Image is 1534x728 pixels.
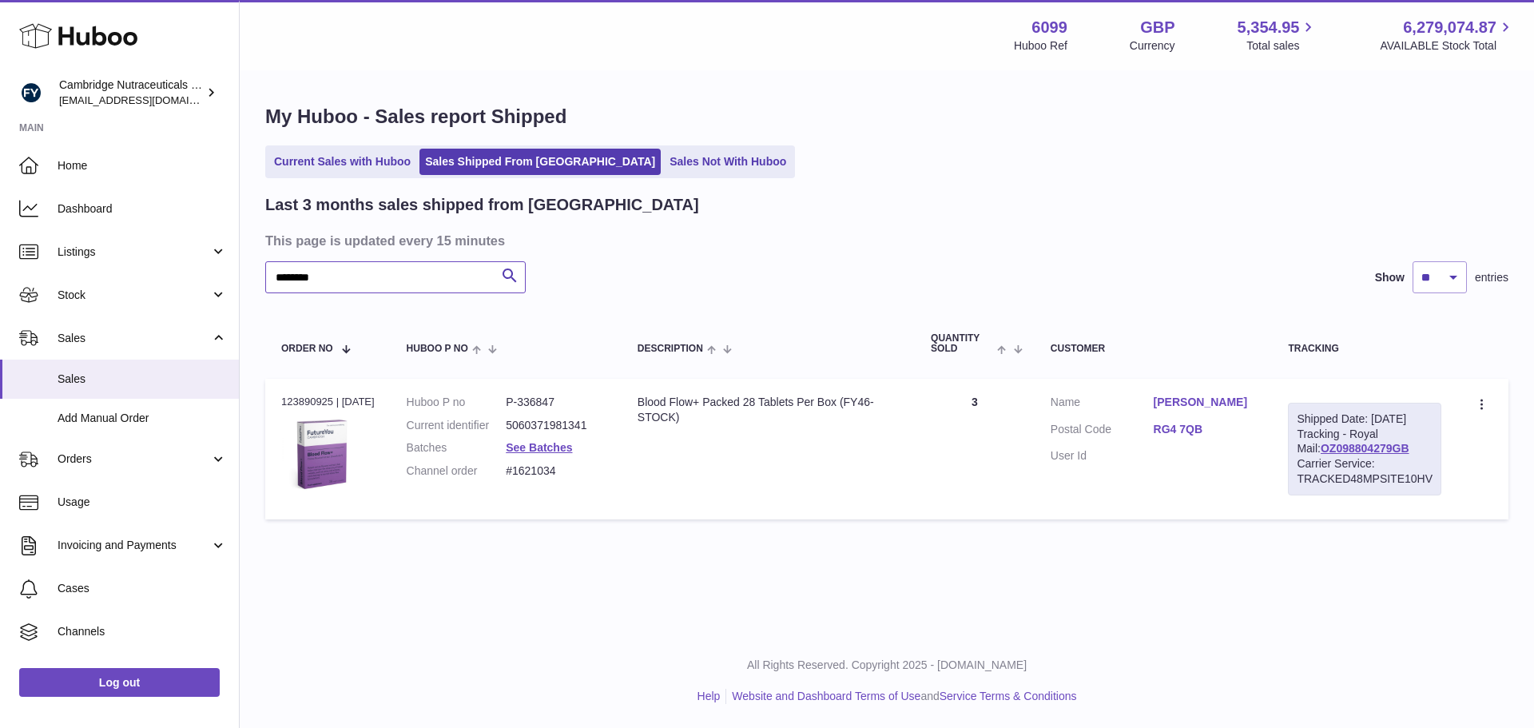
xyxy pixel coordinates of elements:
[407,395,507,410] dt: Huboo P no
[664,149,792,175] a: Sales Not With Huboo
[58,288,210,303] span: Stock
[58,452,210,467] span: Orders
[58,245,210,260] span: Listings
[1321,442,1409,455] a: OZ098804279GB
[1297,456,1433,487] div: Carrier Service: TRACKED48MPSITE10HV
[697,690,721,702] a: Help
[281,414,361,494] img: 60991629966130.jpeg
[407,463,507,479] dt: Channel order
[58,581,227,596] span: Cases
[1403,17,1496,38] span: 6,279,074.87
[58,495,227,510] span: Usage
[1288,344,1441,354] div: Tracking
[1031,17,1067,38] strong: 6099
[1051,448,1154,463] dt: User Id
[268,149,416,175] a: Current Sales with Huboo
[58,372,227,387] span: Sales
[1140,17,1174,38] strong: GBP
[940,690,1077,702] a: Service Terms & Conditions
[931,333,993,354] span: Quantity Sold
[19,668,220,697] a: Log out
[1297,412,1433,427] div: Shipped Date: [DATE]
[1288,403,1441,495] div: Tracking - Royal Mail:
[252,658,1521,673] p: All Rights Reserved. Copyright 2025 - [DOMAIN_NAME]
[1238,17,1300,38] span: 5,354.95
[407,440,507,455] dt: Batches
[506,418,606,433] dd: 5060371981341
[1380,17,1515,54] a: 6,279,074.87 AVAILABLE Stock Total
[58,201,227,217] span: Dashboard
[1380,38,1515,54] span: AVAILABLE Stock Total
[265,194,699,216] h2: Last 3 months sales shipped from [GEOGRAPHIC_DATA]
[407,418,507,433] dt: Current identifier
[1154,395,1257,410] a: [PERSON_NAME]
[58,538,210,553] span: Invoicing and Payments
[407,344,468,354] span: Huboo P no
[1051,395,1154,414] dt: Name
[915,379,1035,519] td: 3
[1154,422,1257,437] a: RG4 7QB
[1051,422,1154,441] dt: Postal Code
[506,463,606,479] dd: #1621034
[19,81,43,105] img: internalAdmin-6099@internal.huboo.com
[732,690,920,702] a: Website and Dashboard Terms of Use
[58,158,227,173] span: Home
[1375,270,1405,285] label: Show
[281,344,333,354] span: Order No
[726,689,1076,704] li: and
[59,78,203,108] div: Cambridge Nutraceuticals Ltd
[638,344,703,354] span: Description
[281,395,375,409] div: 123890925 | [DATE]
[1014,38,1067,54] div: Huboo Ref
[419,149,661,175] a: Sales Shipped From [GEOGRAPHIC_DATA]
[58,411,227,426] span: Add Manual Order
[58,331,210,346] span: Sales
[1238,17,1318,54] a: 5,354.95 Total sales
[265,232,1504,249] h3: This page is updated every 15 minutes
[58,624,227,639] span: Channels
[1130,38,1175,54] div: Currency
[506,395,606,410] dd: P-336847
[59,93,235,106] span: [EMAIL_ADDRESS][DOMAIN_NAME]
[638,395,899,425] div: Blood Flow+ Packed 28 Tablets Per Box (FY46-STOCK)
[1475,270,1508,285] span: entries
[1051,344,1257,354] div: Customer
[1246,38,1317,54] span: Total sales
[506,441,572,454] a: See Batches
[265,104,1508,129] h1: My Huboo - Sales report Shipped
